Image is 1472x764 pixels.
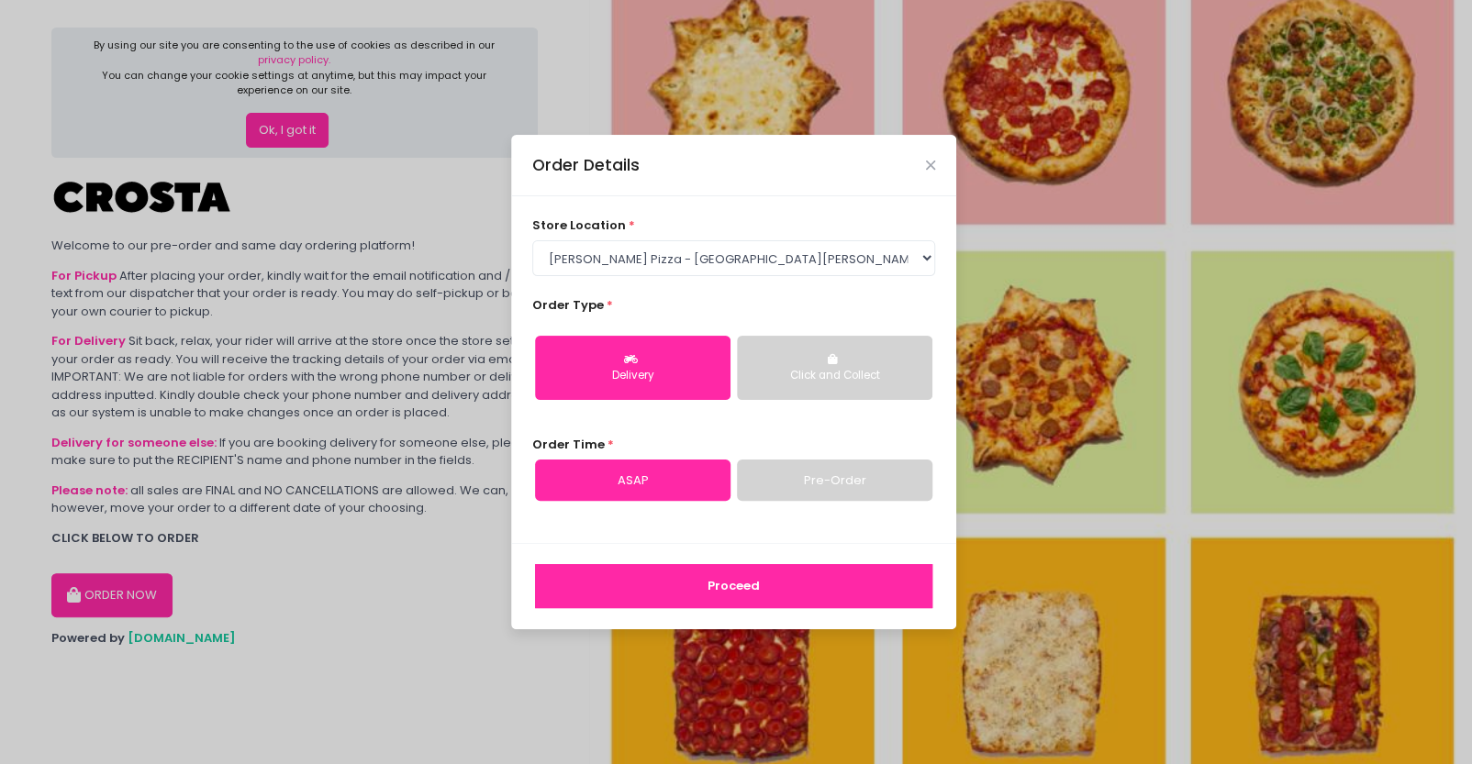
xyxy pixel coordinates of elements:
[737,460,932,502] a: Pre-Order
[532,216,626,234] span: store location
[750,368,920,384] div: Click and Collect
[535,564,932,608] button: Proceed
[532,153,640,177] div: Order Details
[535,336,730,400] button: Delivery
[548,368,718,384] div: Delivery
[532,436,605,453] span: Order Time
[535,460,730,502] a: ASAP
[737,336,932,400] button: Click and Collect
[532,296,604,314] span: Order Type
[926,161,935,170] button: Close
